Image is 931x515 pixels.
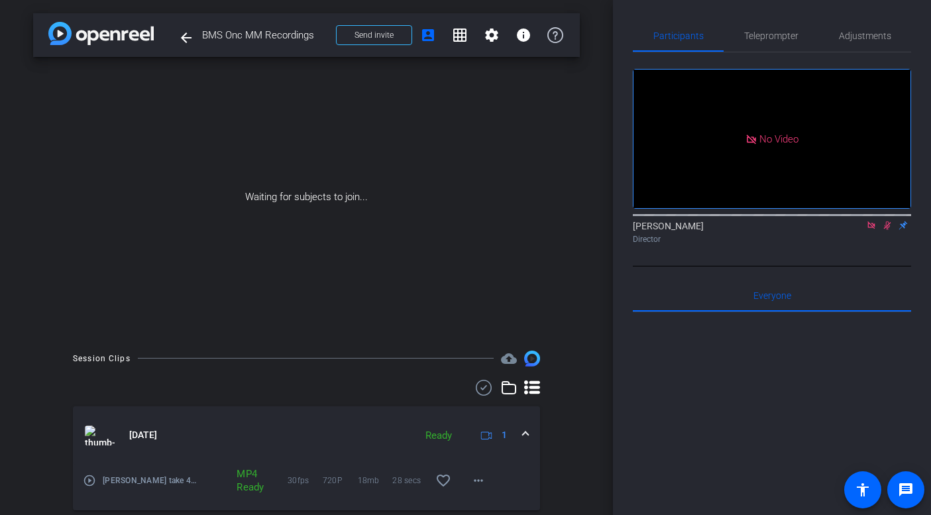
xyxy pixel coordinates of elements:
button: Send invite [336,25,412,45]
span: Teleprompter [744,31,798,40]
div: Ready [419,428,459,443]
mat-icon: settings [484,27,500,43]
span: [DATE] [129,428,157,442]
img: Session clips [524,351,540,367]
span: Adjustments [839,31,891,40]
div: Director [633,233,911,245]
span: BMS Onc MM Recordings [202,22,328,48]
mat-icon: arrow_back [178,30,194,46]
mat-icon: favorite_border [435,473,451,488]
span: Send invite [355,30,394,40]
mat-icon: info [516,27,531,43]
mat-icon: message [898,482,914,498]
mat-icon: cloud_upload [501,351,517,367]
span: Everyone [753,291,791,300]
div: Waiting for subjects to join... [33,57,580,337]
mat-icon: account_box [420,27,436,43]
span: 28 secs [392,474,427,487]
div: thumb-nail[DATE]Ready1 [73,465,540,510]
span: Destinations for your clips [501,351,517,367]
span: [PERSON_NAME] take 4-BMS Onc MM Recordings-2025-08-21-13-19-44-979-0 [103,474,199,487]
span: No Video [759,133,798,144]
mat-icon: accessibility [855,482,871,498]
img: thumb-nail [85,426,115,445]
mat-icon: more_horiz [470,473,486,488]
div: [PERSON_NAME] [633,219,911,245]
span: 1 [502,428,507,442]
mat-expansion-panel-header: thumb-nail[DATE]Ready1 [73,406,540,465]
span: 18mb [358,474,393,487]
div: Session Clips [73,352,131,365]
span: 720P [323,474,358,487]
span: Participants [653,31,704,40]
mat-icon: grid_on [452,27,468,43]
mat-icon: play_circle_outline [83,474,96,487]
div: MP4 Ready [230,467,256,494]
img: app-logo [48,22,154,45]
span: 30fps [288,474,323,487]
